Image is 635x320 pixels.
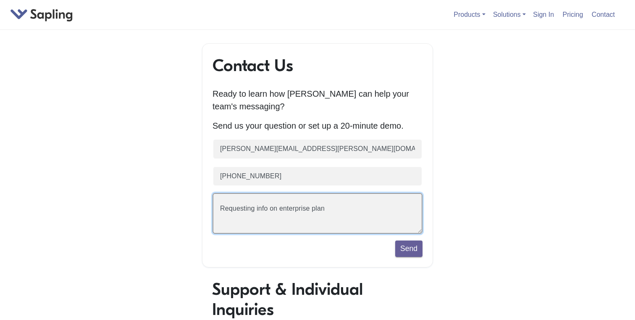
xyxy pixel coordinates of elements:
input: Business email (required) [213,139,422,159]
button: Send [395,241,422,257]
a: Pricing [559,8,587,21]
a: Sign In [530,8,557,21]
p: Ready to learn how [PERSON_NAME] can help your team's messaging? [213,87,422,113]
a: Contact [588,8,618,21]
a: Products [454,11,485,18]
p: Send us your question or set up a 20-minute demo. [213,119,422,132]
textarea: Requesting info on enterprise plan [213,193,422,234]
h1: Support & Individual Inquiries [212,279,423,320]
a: Solutions [493,11,526,18]
h1: Contact Us [213,56,422,76]
input: Phone number (optional) [213,166,422,187]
